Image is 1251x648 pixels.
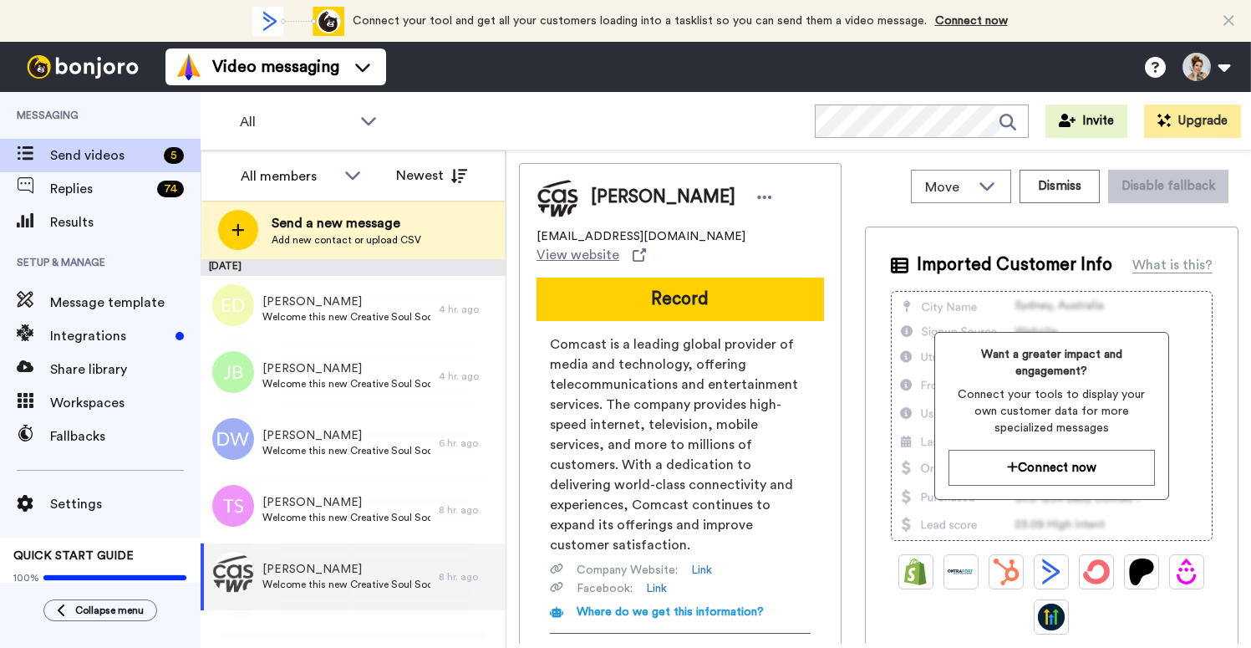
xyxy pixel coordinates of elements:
[935,15,1008,27] a: Connect now
[577,562,678,579] span: Company Website :
[212,418,254,460] img: dw.png
[262,427,430,444] span: [PERSON_NAME]
[262,293,430,310] span: [PERSON_NAME]
[50,426,201,446] span: Fallbacks
[948,559,974,585] img: Ontraport
[903,559,929,585] img: Shopify
[439,370,497,383] div: 4 hr. ago
[212,55,339,79] span: Video messaging
[948,386,1155,436] span: Connect your tools to display your own customer data for more specialized messages
[1132,255,1213,275] div: What is this?
[175,54,202,80] img: vm-color.svg
[384,159,480,192] button: Newest
[164,147,184,164] div: 5
[201,259,506,276] div: [DATE]
[917,253,1112,278] span: Imported Customer Info
[1108,170,1228,203] button: Disable fallback
[50,212,201,232] span: Results
[577,606,764,618] span: Where do we get this information?
[439,303,497,316] div: 4 hr. ago
[550,334,811,555] span: Comcast is a leading global provider of media and technology, offering telecommunications and ent...
[691,562,712,579] a: Link
[240,112,352,132] span: All
[157,181,184,197] div: 74
[272,233,421,247] span: Add new contact or upload CSV
[262,578,430,591] span: Welcome this new Creative Soul Society Member!
[272,213,421,233] span: Send a new message
[75,604,144,617] span: Collapse menu
[241,166,336,186] div: All members
[20,55,145,79] img: bj-logo-header-white.svg
[439,436,497,450] div: 6 hr. ago
[1045,105,1127,138] button: Invite
[537,278,824,321] button: Record
[262,444,430,457] span: Welcome this new Creative Soul Society Member!
[1083,559,1110,585] img: ConvertKit
[1038,604,1065,630] img: GoHighLevel
[252,7,344,36] div: animation
[262,377,430,390] span: Welcome this new Creative Soul Society Member!
[212,485,254,527] img: ts.png
[50,494,201,514] span: Settings
[50,145,157,166] span: Send videos
[591,185,735,210] span: [PERSON_NAME]
[13,550,134,562] span: QUICK START GUIDE
[439,570,497,584] div: 8 hr. ago
[646,580,667,597] a: Link
[43,600,157,621] button: Collapse menu
[262,310,430,324] span: Welcome this new Creative Soul Society Member!
[50,179,150,199] span: Replies
[948,346,1155,380] span: Want a greater impact and engagement?
[537,176,578,218] img: Image of Jennifer Bauer
[439,503,497,517] div: 8 hr. ago
[925,177,970,197] span: Move
[50,360,201,380] span: Share library
[1020,170,1100,203] button: Dismiss
[353,15,927,27] span: Connect your tool and get all your customers loading into a tasklist so you can send them a video...
[1128,559,1155,585] img: Patreon
[262,494,430,511] span: [PERSON_NAME]
[1144,105,1241,138] button: Upgrade
[537,245,619,265] span: View website
[537,245,646,265] a: View website
[212,351,254,393] img: jb.png
[212,552,254,594] img: 0a2ace2e-2fa8-4021-931d-8ad96454e747.jpg
[50,293,201,313] span: Message template
[50,326,169,346] span: Integrations
[262,561,430,578] span: [PERSON_NAME]
[537,228,745,245] span: [EMAIL_ADDRESS][DOMAIN_NAME]
[50,393,201,413] span: Workspaces
[1038,559,1065,585] img: ActiveCampaign
[1173,559,1200,585] img: Drip
[262,511,430,524] span: Welcome this new Creative Soul Society Member!
[948,450,1155,486] button: Connect now
[212,284,254,326] img: ed.png
[577,580,633,597] span: Facebook :
[993,559,1020,585] img: Hubspot
[13,571,39,584] span: 100%
[262,360,430,377] span: [PERSON_NAME]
